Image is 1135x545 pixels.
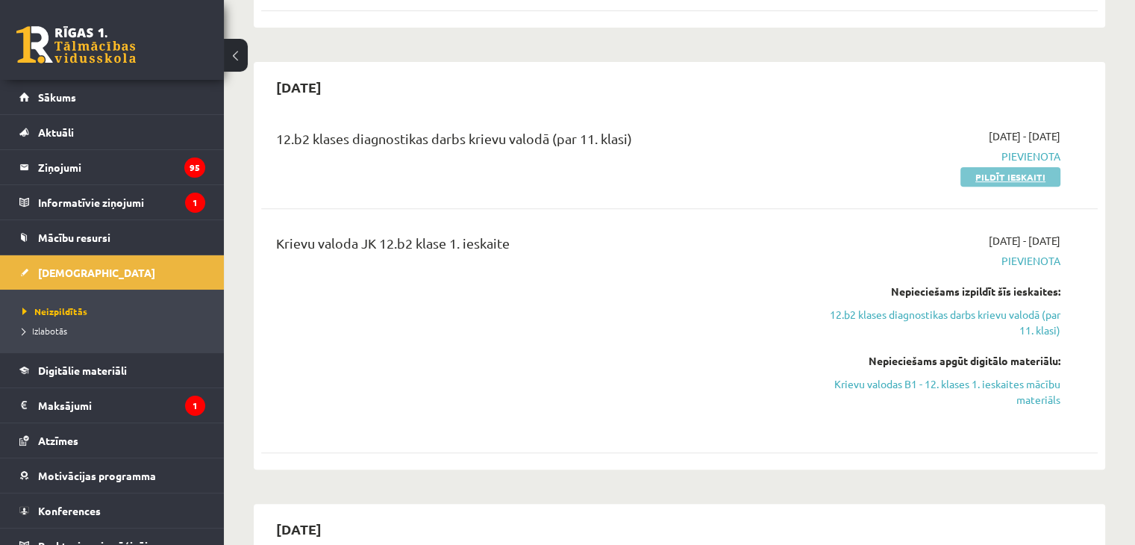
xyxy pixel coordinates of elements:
span: Izlabotās [22,325,67,337]
div: Krievu valoda JK 12.b2 klase 1. ieskaite [276,233,792,261]
a: Motivācijas programma [19,458,205,493]
a: Konferences [19,493,205,528]
i: 1 [185,396,205,416]
span: Mācību resursi [38,231,110,244]
div: Nepieciešams izpildīt šīs ieskaites: [814,284,1060,299]
span: Sākums [38,90,76,104]
a: Aktuāli [19,115,205,149]
a: Pildīt ieskaiti [960,167,1060,187]
span: Digitālie materiāli [38,364,127,377]
legend: Ziņojumi [38,150,205,184]
div: Nepieciešams apgūt digitālo materiālu: [814,353,1060,369]
a: Neizpildītās [22,305,209,318]
a: Rīgas 1. Tālmācības vidusskola [16,26,136,63]
a: Izlabotās [22,324,209,337]
span: [DEMOGRAPHIC_DATA] [38,266,155,279]
span: Konferences [38,504,101,517]
a: Mācību resursi [19,220,205,255]
a: [DEMOGRAPHIC_DATA] [19,255,205,290]
span: Atzīmes [38,434,78,447]
span: Aktuāli [38,125,74,139]
a: Atzīmes [19,423,205,458]
a: Ziņojumi95 [19,150,205,184]
span: Pievienota [814,149,1060,164]
span: Pievienota [814,253,1060,269]
a: Digitālie materiāli [19,353,205,387]
span: [DATE] - [DATE] [989,233,1060,249]
a: Maksājumi1 [19,388,205,423]
span: Neizpildītās [22,305,87,317]
a: Sākums [19,80,205,114]
i: 1 [185,193,205,213]
h2: [DATE] [261,69,337,105]
a: 12.b2 klases diagnostikas darbs krievu valodā (par 11. klasi) [814,307,1060,338]
legend: Maksājumi [38,388,205,423]
span: [DATE] - [DATE] [989,128,1060,144]
legend: Informatīvie ziņojumi [38,185,205,219]
a: Krievu valodas B1 - 12. klases 1. ieskaites mācību materiāls [814,376,1060,408]
div: 12.b2 klases diagnostikas darbs krievu valodā (par 11. klasi) [276,128,792,156]
a: Informatīvie ziņojumi1 [19,185,205,219]
i: 95 [184,158,205,178]
span: Motivācijas programma [38,469,156,482]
